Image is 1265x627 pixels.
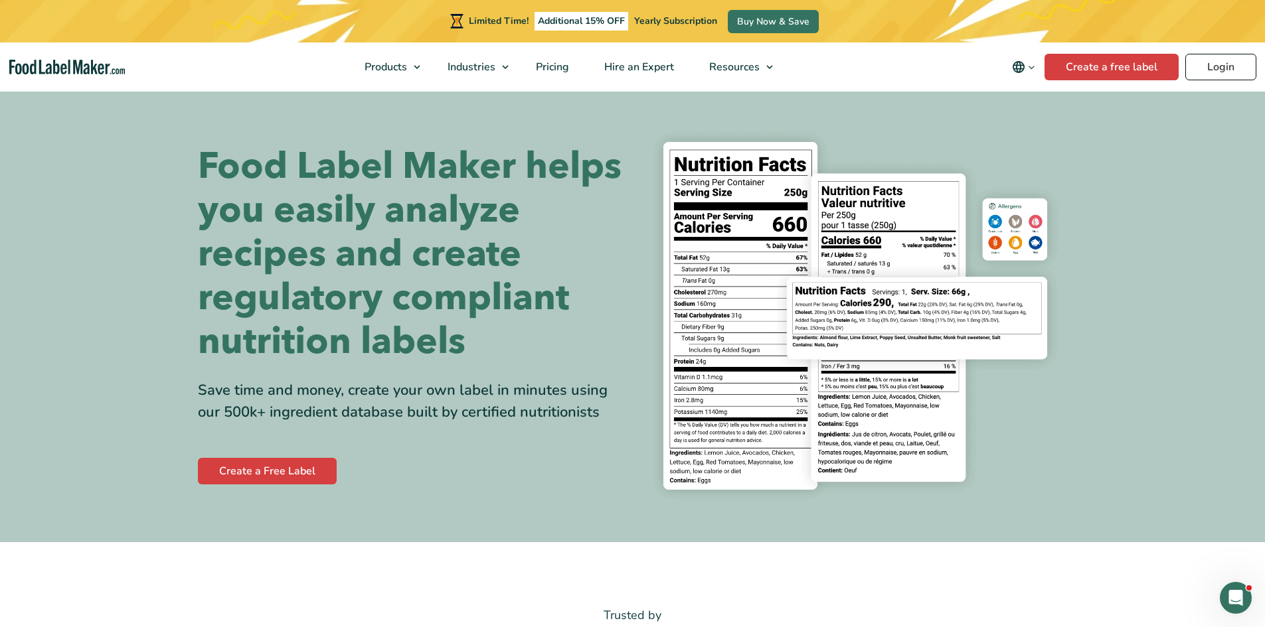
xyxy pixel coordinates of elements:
span: Additional 15% OFF [535,12,628,31]
iframe: Intercom live chat [1220,582,1252,614]
h1: Food Label Maker helps you easily analyze recipes and create regulatory compliant nutrition labels [198,145,623,364]
a: Buy Now & Save [728,10,819,33]
p: Trusted by [198,606,1068,625]
a: Resources [692,42,780,92]
a: Industries [430,42,515,92]
button: Change language [1003,54,1045,80]
span: Yearly Subscription [634,15,717,27]
a: Hire an Expert [587,42,689,92]
a: Create a free label [1045,54,1179,80]
a: Products [347,42,427,92]
a: Pricing [519,42,584,92]
a: Create a Free Label [198,458,337,484]
a: Login [1185,54,1256,80]
a: Food Label Maker homepage [9,60,126,75]
div: Save time and money, create your own label in minutes using our 500k+ ingredient database built b... [198,380,623,423]
span: Pricing [532,60,570,74]
span: Industries [444,60,497,74]
span: Resources [705,60,761,74]
span: Hire an Expert [600,60,675,74]
span: Products [361,60,408,74]
span: Limited Time! [469,15,529,27]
